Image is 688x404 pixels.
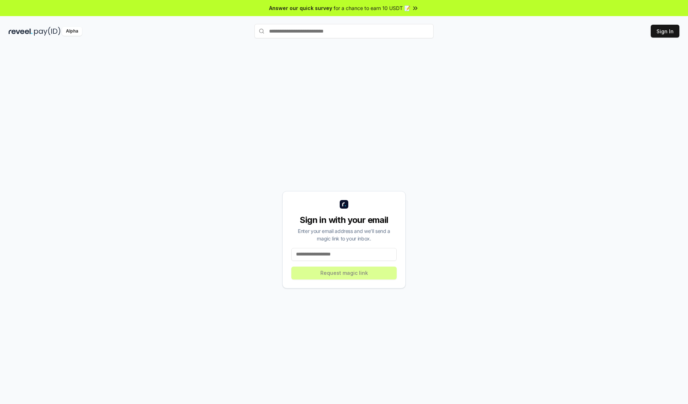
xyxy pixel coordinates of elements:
img: reveel_dark [9,27,33,36]
span: Answer our quick survey [269,4,332,12]
div: Enter your email address and we’ll send a magic link to your inbox. [291,227,397,242]
span: for a chance to earn 10 USDT 📝 [334,4,410,12]
button: Sign In [651,25,679,38]
div: Sign in with your email [291,214,397,226]
img: pay_id [34,27,61,36]
img: logo_small [340,200,348,209]
div: Alpha [62,27,82,36]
